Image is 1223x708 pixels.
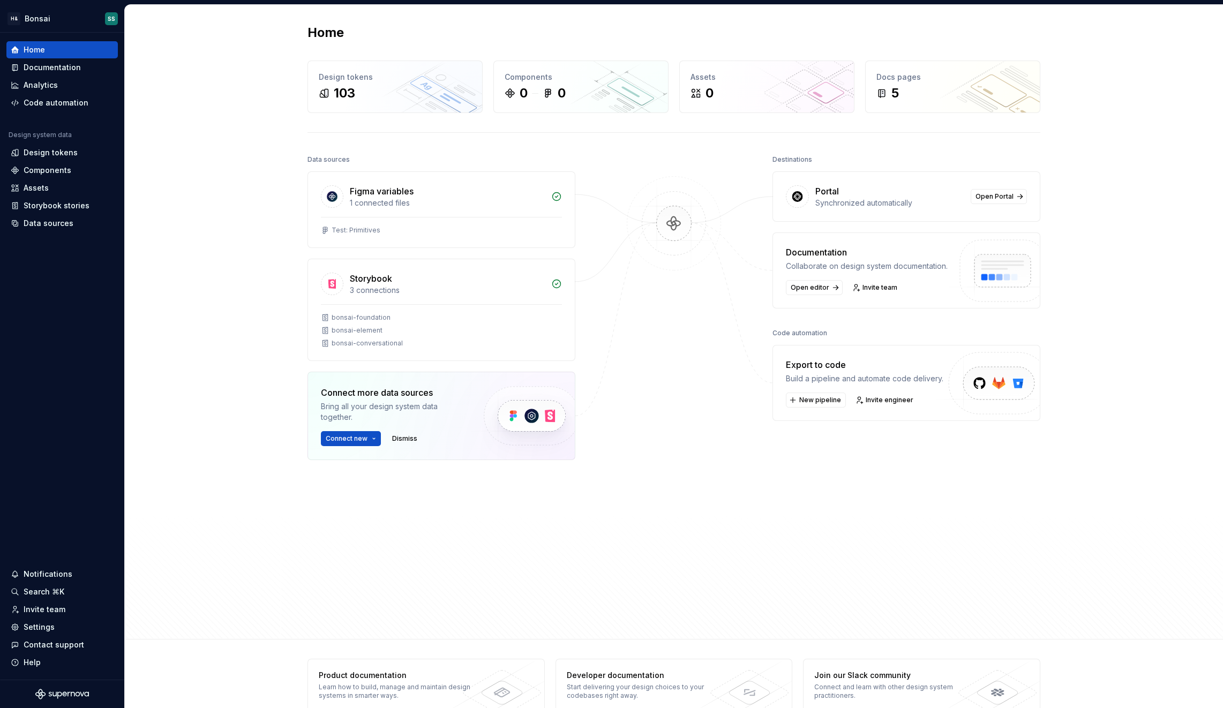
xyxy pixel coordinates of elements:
[691,72,843,82] div: Assets
[350,198,545,208] div: 1 connected files
[814,683,970,700] div: Connect and learn with other design system practitioners.
[24,622,55,632] div: Settings
[24,147,78,158] div: Design tokens
[321,401,466,423] div: Bring all your design system data together.
[24,183,49,193] div: Assets
[772,152,812,167] div: Destinations
[307,171,575,248] a: Figma variables1 connected filesTest: Primitives
[332,226,380,235] div: Test: Primitives
[307,61,483,113] a: Design tokens103
[814,670,970,681] div: Join our Slack community
[786,261,948,272] div: Collaborate on design system documentation.
[24,200,89,211] div: Storybook stories
[334,85,355,102] div: 103
[679,61,854,113] a: Assets0
[976,192,1014,201] span: Open Portal
[332,326,382,335] div: bonsai-element
[558,85,566,102] div: 0
[865,61,1040,113] a: Docs pages5
[350,285,545,296] div: 3 connections
[6,566,118,583] button: Notifications
[520,85,528,102] div: 0
[6,144,118,161] a: Design tokens
[24,639,84,650] div: Contact support
[786,358,943,371] div: Export to code
[6,619,118,636] a: Settings
[307,24,344,41] h2: Home
[815,198,964,208] div: Synchronized automatically
[24,44,45,55] div: Home
[307,152,350,167] div: Data sources
[6,41,118,58] a: Home
[319,683,475,700] div: Learn how to build, manage and maintain design systems in smarter ways.
[6,601,118,618] a: Invite team
[24,569,72,579] div: Notifications
[7,12,20,25] div: H&
[849,280,902,295] a: Invite team
[6,179,118,197] a: Assets
[2,7,122,30] button: H&BonsaiSS
[25,13,50,24] div: Bonsai
[387,431,422,446] button: Dismiss
[332,339,403,348] div: bonsai-conversational
[6,215,118,232] a: Data sources
[6,77,118,94] a: Analytics
[319,72,471,82] div: Design tokens
[786,246,948,259] div: Documentation
[706,85,714,102] div: 0
[772,326,827,341] div: Code automation
[332,313,391,322] div: bonsai-foundation
[35,689,89,699] svg: Supernova Logo
[876,72,1029,82] div: Docs pages
[6,583,118,600] button: Search ⌘K
[891,85,899,102] div: 5
[6,59,118,76] a: Documentation
[321,431,381,446] button: Connect new
[24,80,58,91] div: Analytics
[786,373,943,384] div: Build a pipeline and automate code delivery.
[319,670,475,681] div: Product documentation
[24,604,65,615] div: Invite team
[24,586,64,597] div: Search ⌘K
[505,72,657,82] div: Components
[6,162,118,179] a: Components
[493,61,669,113] a: Components00
[24,97,88,108] div: Code automation
[6,197,118,214] a: Storybook stories
[24,657,41,668] div: Help
[307,259,575,361] a: Storybook3 connectionsbonsai-foundationbonsai-elementbonsai-conversational
[786,393,846,408] button: New pipeline
[791,283,829,292] span: Open editor
[9,131,72,139] div: Design system data
[866,396,913,404] span: Invite engineer
[350,185,414,198] div: Figma variables
[24,218,73,229] div: Data sources
[392,434,417,443] span: Dismiss
[350,272,392,285] div: Storybook
[862,283,897,292] span: Invite team
[6,636,118,653] button: Contact support
[567,670,723,681] div: Developer documentation
[321,386,466,399] div: Connect more data sources
[6,94,118,111] a: Code automation
[786,280,843,295] a: Open editor
[852,393,918,408] a: Invite engineer
[6,654,118,671] button: Help
[799,396,841,404] span: New pipeline
[326,434,367,443] span: Connect new
[815,185,839,198] div: Portal
[24,165,71,176] div: Components
[24,62,81,73] div: Documentation
[567,683,723,700] div: Start delivering your design choices to your codebases right away.
[108,14,115,23] div: SS
[971,189,1027,204] a: Open Portal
